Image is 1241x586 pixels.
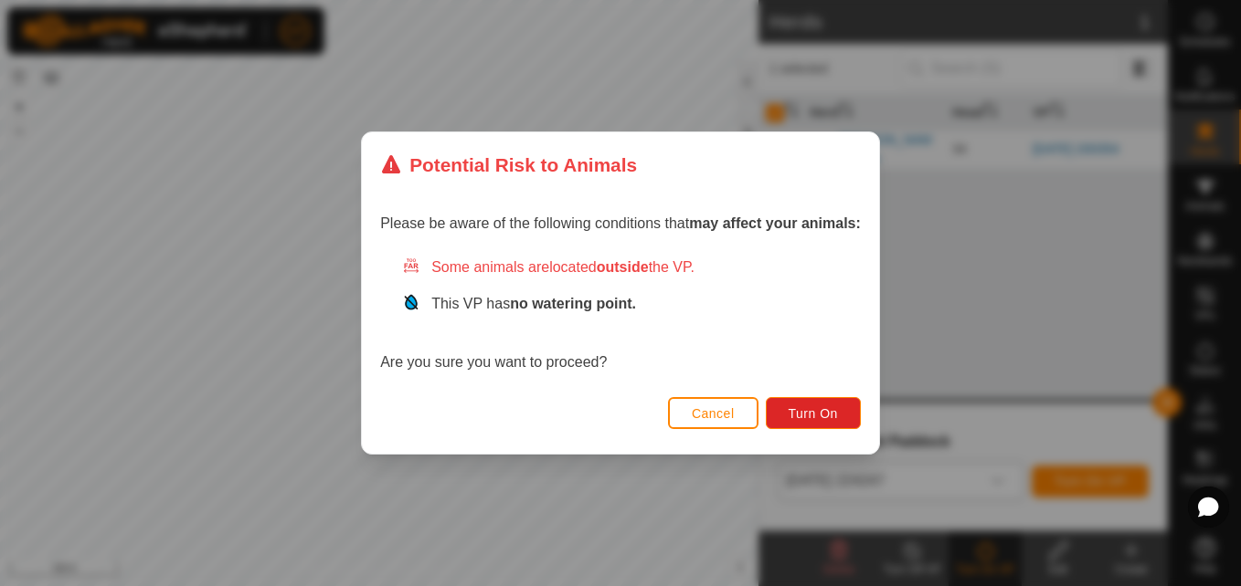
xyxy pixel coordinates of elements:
div: Some animals are [402,256,861,278]
strong: may affect your animals: [689,215,861,231]
span: This VP has [431,296,636,311]
strong: outside [597,259,649,275]
span: located the VP. [549,259,695,275]
span: Turn On [789,406,838,421]
span: Please be aware of the following conditions that [380,215,861,231]
div: Are you sure you want to proceed? [380,256,861,373]
strong: no watering point. [510,296,636,311]
button: Turn On [766,397,861,429]
span: Cancel [692,406,735,421]
button: Cancel [668,397,758,429]
div: Potential Risk to Animals [380,151,637,179]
